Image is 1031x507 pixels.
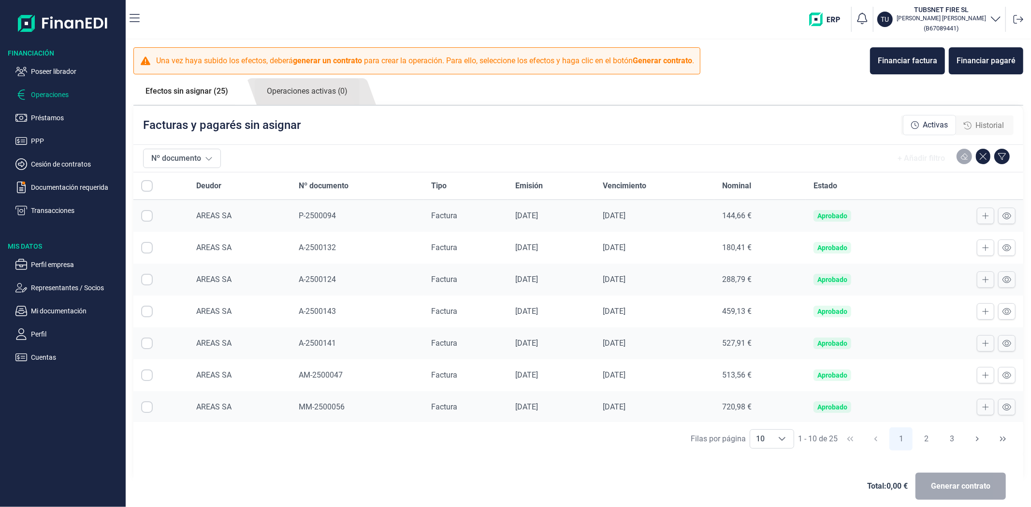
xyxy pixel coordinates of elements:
[196,338,232,348] span: AREAS SA
[15,66,122,77] button: Poseer librador
[515,370,587,380] div: [DATE]
[957,55,1016,67] div: Financiar pagaré
[991,427,1015,451] button: Last Page
[196,243,232,252] span: AREAS SA
[817,244,847,252] div: Aprobado
[31,135,122,147] p: PPP
[949,47,1023,74] button: Financiar pagaré
[603,338,707,348] div: [DATE]
[431,180,447,192] span: Tipo
[878,55,937,67] div: Financiar factura
[143,149,221,168] button: Nº documento
[299,402,345,411] span: MM-2500056
[881,14,889,24] p: TU
[15,205,122,216] button: Transacciones
[431,243,457,252] span: Factura
[975,120,1004,131] span: Historial
[196,211,232,220] span: AREAS SA
[633,56,692,65] b: Generar contrato
[923,119,948,131] span: Activas
[299,243,336,252] span: A-2500132
[15,282,122,294] button: Representantes / Socios
[431,275,457,284] span: Factura
[924,25,959,32] small: Copiar cif
[515,338,587,348] div: [DATE]
[770,430,794,448] div: Choose
[603,275,707,284] div: [DATE]
[603,243,707,253] div: [DATE]
[722,180,751,192] span: Nominal
[31,89,122,100] p: Operaciones
[817,371,847,379] div: Aprobado
[813,180,837,192] span: Estado
[133,78,240,104] a: Efectos sin asignar (25)
[966,427,989,451] button: Next Page
[798,435,838,443] span: 1 - 10 de 25
[299,307,336,316] span: A-2500143
[431,370,457,380] span: Factura
[956,116,1012,135] div: Historial
[603,211,707,221] div: [DATE]
[722,402,798,412] div: 720,98 €
[15,259,122,270] button: Perfil empresa
[299,370,343,380] span: AM-2500047
[877,5,1002,34] button: TUTUBSNET FIRE SL[PERSON_NAME] [PERSON_NAME](B67089441)
[15,89,122,100] button: Operaciones
[603,370,707,380] div: [DATE]
[141,401,153,413] div: Row Selected null
[31,282,122,294] p: Representantes / Socios
[603,307,707,316] div: [DATE]
[431,307,457,316] span: Factura
[141,210,153,222] div: Row Selected null
[897,14,986,22] p: [PERSON_NAME] [PERSON_NAME]
[31,352,122,363] p: Cuentas
[299,180,349,192] span: Nº documento
[299,338,336,348] span: A-2500141
[31,305,122,317] p: Mi documentación
[817,212,847,220] div: Aprobado
[196,370,232,380] span: AREAS SA
[722,243,798,253] div: 180,41 €
[31,259,122,270] p: Perfil empresa
[299,275,336,284] span: A-2500124
[864,427,887,451] button: Previous Page
[603,402,707,412] div: [DATE]
[817,403,847,411] div: Aprobado
[255,78,360,105] a: Operaciones activas (0)
[196,307,232,316] span: AREAS SA
[722,211,798,221] div: 144,66 €
[515,307,587,316] div: [DATE]
[722,338,798,348] div: 527,91 €
[515,243,587,253] div: [DATE]
[141,369,153,381] div: Row Selected null
[603,180,646,192] span: Vencimiento
[691,433,746,445] div: Filas por página
[722,275,798,284] div: 288,79 €
[156,55,694,67] p: Una vez haya subido los efectos, deberá para crear la operación. Para ello, seleccione los efecto...
[31,328,122,340] p: Perfil
[722,370,798,380] div: 513,56 €
[299,211,336,220] span: P-2500094
[817,276,847,283] div: Aprobado
[915,427,938,451] button: Page 2
[141,242,153,253] div: Row Selected null
[31,66,122,77] p: Poseer librador
[15,158,122,170] button: Cesión de contratos
[431,338,457,348] span: Factura
[817,308,847,315] div: Aprobado
[196,402,232,411] span: AREAS SA
[293,56,362,65] b: generar un contrato
[15,352,122,363] button: Cuentas
[515,180,543,192] span: Emisión
[141,306,153,317] div: Row Selected null
[31,112,122,124] p: Préstamos
[196,180,221,192] span: Deudor
[15,135,122,147] button: PPP
[15,182,122,193] button: Documentación requerida
[903,115,956,135] div: Activas
[897,5,986,14] h3: TUBSNET FIRE SL
[750,430,770,448] span: 10
[515,211,587,221] div: [DATE]
[722,307,798,316] div: 459,13 €
[31,205,122,216] p: Transacciones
